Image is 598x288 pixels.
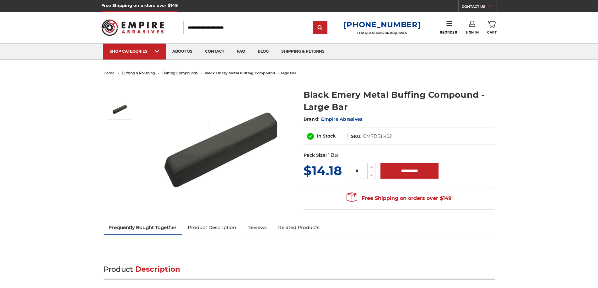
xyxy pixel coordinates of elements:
[122,71,155,75] a: buffing & polishing
[104,71,115,75] a: home
[317,133,336,139] span: In Stock
[251,44,275,60] a: blog
[104,221,182,234] a: Frequently Bought Together
[199,44,230,60] a: contact
[343,31,421,35] p: FOR QUESTIONS OR INQUIRIES
[343,20,421,29] a: [PHONE_NUMBER]
[347,192,451,205] span: Free Shipping on orders over $149
[230,44,251,60] a: faq
[462,3,497,12] a: CONTACT US
[487,30,497,34] span: Cart
[304,152,327,159] dt: Pack Size:
[304,116,320,122] span: Brand:
[321,116,362,122] a: Empire Abrasives
[182,221,242,234] a: Product Description
[135,265,180,274] span: Description
[363,133,392,140] dd: CMPDBLK02
[304,163,342,178] span: $14.18
[272,221,325,234] a: Related Products
[166,44,199,60] a: about us
[110,49,160,54] div: SHOP CATEGORIES
[466,30,479,34] span: Sign In
[351,133,362,140] dt: SKU:
[440,21,457,34] a: Reorder
[157,82,283,207] img: Black Stainless Steel Buffing Compound
[304,89,495,113] h1: Black Emery Metal Buffing Compound - Large Bar
[487,21,497,34] a: Cart
[440,30,457,34] span: Reorder
[275,44,331,60] a: shipping & returns
[328,152,339,159] dd: 1 Bar
[104,265,133,274] span: Product
[162,71,197,75] a: buffing compounds
[314,22,326,34] input: Submit
[242,221,272,234] a: Reviews
[101,15,164,40] img: Empire Abrasives
[205,71,296,75] span: black emery metal buffing compound - large bar
[112,101,127,117] img: Black Stainless Steel Buffing Compound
